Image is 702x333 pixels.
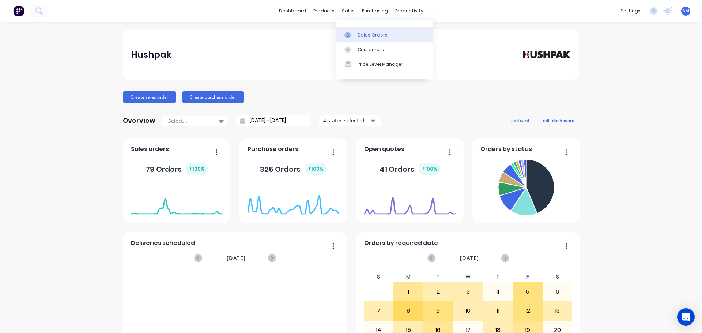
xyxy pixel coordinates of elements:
div: T [423,272,453,282]
div: productivity [392,5,427,16]
div: Customers [358,46,384,53]
div: 79 Orders [146,163,208,175]
div: F [513,272,543,282]
div: 325 Orders [260,163,327,175]
div: 41 Orders [380,163,440,175]
div: + 100 % [186,163,208,175]
div: S [364,272,394,282]
div: 4 status selected [323,117,369,124]
span: Open quotes [364,145,404,154]
button: Create purchase order [182,91,244,103]
div: S [543,272,573,282]
div: W [453,272,483,282]
div: Overview [123,113,155,128]
div: 10 [453,302,483,320]
div: settings [617,5,644,16]
div: + 100 % [305,163,327,175]
div: 2 [424,283,453,301]
button: 4 status selected [319,115,381,126]
div: 7 [364,302,393,320]
div: 13 [543,302,572,320]
span: AM [682,8,689,14]
a: Customers [336,42,433,57]
div: T [483,272,513,282]
span: [DATE] [460,254,479,262]
div: Open Intercom Messenger [677,308,695,326]
img: Factory [13,5,24,16]
div: products [310,5,338,16]
div: M [393,272,423,282]
div: 12 [513,302,542,320]
span: Orders by status [480,145,532,154]
div: Sales Orders [358,32,388,38]
button: add card [506,116,534,125]
span: Sales orders [131,145,169,154]
div: 3 [453,283,483,301]
div: 9 [424,302,453,320]
span: [DATE] [227,254,246,262]
div: purchasing [358,5,392,16]
div: Hushpak [131,48,171,62]
img: Hushpak [520,48,571,61]
div: + 100 % [419,163,440,175]
div: 4 [483,283,513,301]
div: sales [338,5,358,16]
button: edit dashboard [538,116,579,125]
div: 5 [513,283,542,301]
div: 11 [483,302,513,320]
div: 8 [394,302,423,320]
div: Price Level Manager [358,61,403,68]
a: dashboard [275,5,310,16]
a: Price Level Manager [336,57,433,72]
span: Purchase orders [248,145,298,154]
div: 1 [394,283,423,301]
div: 6 [543,283,572,301]
button: Create sales order [123,91,176,103]
a: Sales Orders [336,27,433,42]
